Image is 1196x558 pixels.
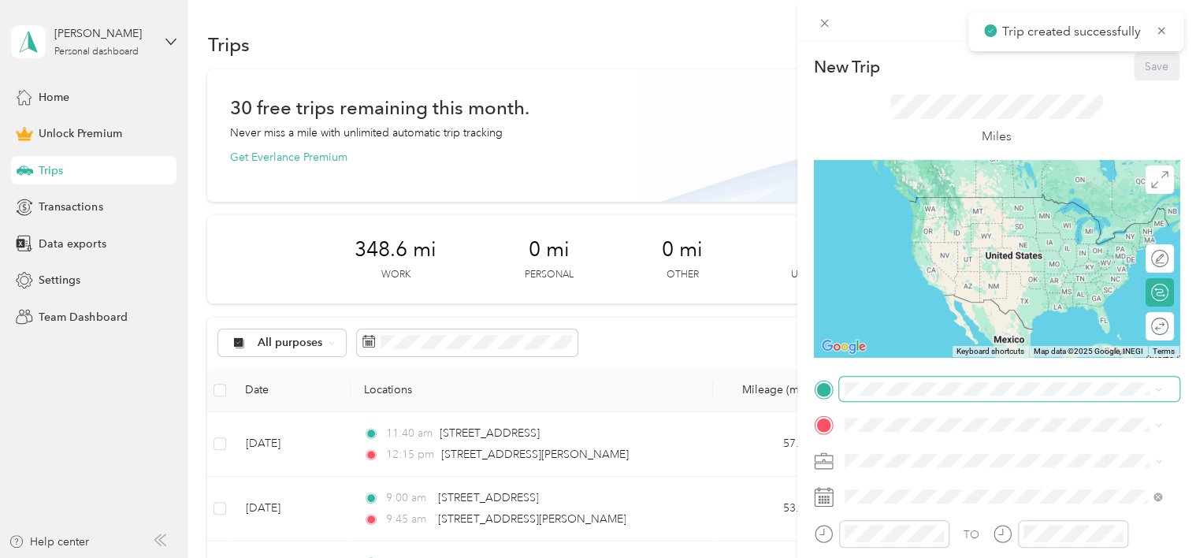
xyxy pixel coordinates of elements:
[818,337,870,357] img: Google
[1002,22,1144,42] p: Trip created successfully
[956,346,1024,357] button: Keyboard shortcuts
[964,526,979,543] div: TO
[982,127,1012,147] p: Miles
[1108,470,1196,558] iframe: Everlance-gr Chat Button Frame
[818,337,870,357] a: Open this area in Google Maps (opens a new window)
[1034,347,1143,355] span: Map data ©2025 Google, INEGI
[814,56,880,78] p: New Trip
